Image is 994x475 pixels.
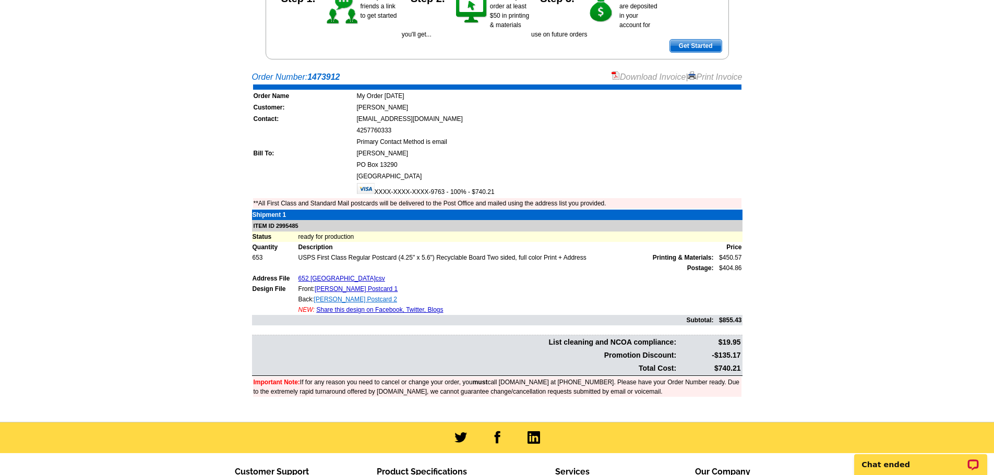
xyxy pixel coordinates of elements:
[298,242,714,252] td: Description
[298,275,385,282] a: 652 [GEOGRAPHIC_DATA]csv
[254,379,300,386] font: Important Note:
[298,252,714,263] td: USPS First Class Regular Postcard (4.25" x 5.6") Recyclable Board Two sided, full color Print + A...
[252,220,742,232] td: ITEM ID 2995485
[253,91,355,101] td: Order Name
[252,315,714,325] td: Subtotal:
[314,296,397,303] a: [PERSON_NAME] Postcard 2
[356,102,741,113] td: [PERSON_NAME]
[356,125,741,136] td: 4257760333
[252,232,298,242] td: Status
[253,349,677,361] td: Promotion Discount:
[653,253,714,262] span: Printing & Materials:
[356,171,741,181] td: [GEOGRAPHIC_DATA]
[298,306,315,313] span: NEW:
[669,39,722,53] a: Get Started
[612,72,686,81] a: Download Invoice
[678,362,741,374] td: $740.21
[253,148,355,159] td: Bill To:
[298,284,714,294] td: Front:
[253,336,677,348] td: List cleaning and NCOA compliance:
[714,263,742,273] td: $404.86
[688,72,742,81] a: Print Invoice
[714,242,742,252] td: Price
[253,377,741,397] td: If for any reason you need to cancel or change your order, you call [DOMAIN_NAME] at [PHONE_NUMBE...
[357,183,375,194] img: visa.gif
[687,264,714,272] strong: Postage:
[612,71,620,80] img: small-pdf-icon.gif
[307,72,340,81] strong: 1473912
[252,210,298,220] td: Shipment 1
[356,182,741,197] td: XXXX-XXXX-XXXX-9763 - 100% - $740.21
[315,285,398,293] a: [PERSON_NAME] Postcard 1
[356,91,741,101] td: My Order [DATE]
[252,252,298,263] td: 653
[298,232,742,242] td: ready for production
[356,160,741,170] td: PO Box 13290
[252,71,742,83] div: Order Number:
[714,315,742,325] td: $855.43
[678,336,741,348] td: $19.95
[356,114,741,124] td: [EMAIL_ADDRESS][DOMAIN_NAME]
[473,379,488,386] b: must
[678,349,741,361] td: -$135.17
[252,242,298,252] td: Quantity
[670,40,722,52] span: Get Started
[714,252,742,263] td: $450.57
[298,294,714,305] td: Back:
[356,148,741,159] td: [PERSON_NAME]
[253,102,355,113] td: Customer:
[252,284,298,294] td: Design File
[356,137,741,147] td: Primary Contact Method is email
[688,71,696,80] img: small-print-icon.gif
[253,198,741,209] td: **All First Class and Standard Mail postcards will be delivered to the Post Office and mailed usi...
[847,442,994,475] iframe: LiveChat chat widget
[253,114,355,124] td: Contact:
[252,273,298,284] td: Address File
[316,306,443,313] a: Share this design on Facebook, Twitter, Blogs
[253,362,677,374] td: Total Cost:
[612,71,742,83] div: |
